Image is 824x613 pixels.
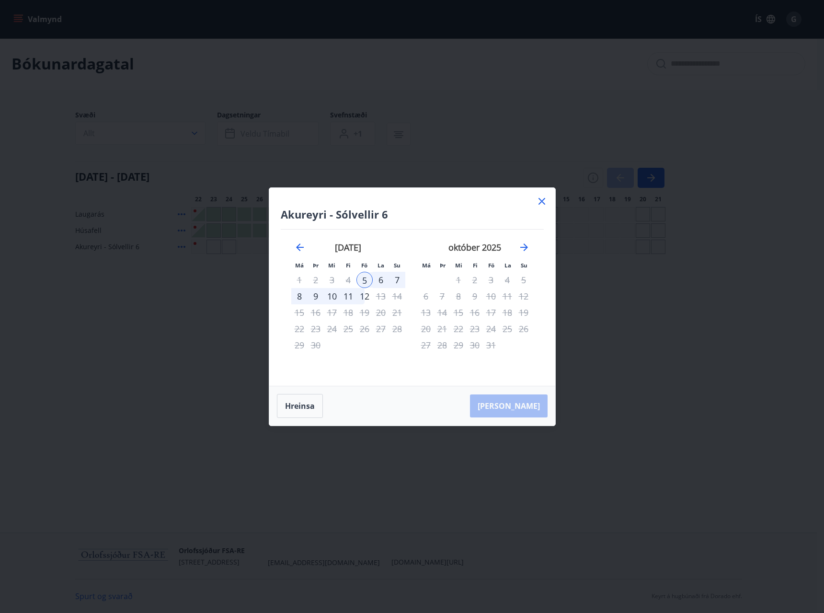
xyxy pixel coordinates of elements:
[373,272,389,288] div: 6
[291,337,308,353] td: Not available. mánudagur, 29. september 2025
[281,207,544,221] h4: Akureyri - Sólvellir 6
[356,321,373,337] td: Not available. föstudagur, 26. september 2025
[324,288,340,304] div: 10
[515,288,532,304] td: Not available. sunnudagur, 12. október 2025
[291,321,308,337] td: Not available. mánudagur, 22. september 2025
[373,304,389,321] td: Not available. laugardagur, 20. september 2025
[324,272,340,288] td: Not available. miðvikudagur, 3. september 2025
[328,262,335,269] small: Mi
[418,288,434,304] td: Not available. mánudagur, 6. október 2025
[418,321,434,337] td: Not available. mánudagur, 20. október 2025
[483,272,499,288] td: Not available. föstudagur, 3. október 2025
[356,272,373,288] div: Aðeins innritun í boði
[422,262,431,269] small: Má
[434,288,450,304] td: Not available. þriðjudagur, 7. október 2025
[418,304,434,321] td: Not available. mánudagur, 13. október 2025
[389,288,405,304] td: Not available. sunnudagur, 14. september 2025
[394,262,401,269] small: Su
[356,288,373,304] div: Aðeins útritun í boði
[389,272,405,288] td: Choose sunnudagur, 7. september 2025 as your check-out date. It’s available.
[373,288,389,304] td: Not available. laugardagur, 13. september 2025
[483,337,499,353] td: Not available. föstudagur, 31. október 2025
[499,321,515,337] td: Not available. laugardagur, 25. október 2025
[373,272,389,288] td: Choose laugardagur, 6. september 2025 as your check-out date. It’s available.
[467,337,483,353] td: Not available. fimmtudagur, 30. október 2025
[450,272,467,288] td: Not available. miðvikudagur, 1. október 2025
[448,242,501,253] strong: október 2025
[499,272,515,288] td: Not available. laugardagur, 4. október 2025
[308,304,324,321] td: Not available. þriðjudagur, 16. september 2025
[291,288,308,304] td: Choose mánudagur, 8. september 2025 as your check-out date. It’s available.
[504,262,511,269] small: La
[467,304,483,321] td: Not available. fimmtudagur, 16. október 2025
[450,288,467,304] td: Not available. miðvikudagur, 8. október 2025
[467,321,483,337] td: Not available. fimmtudagur, 23. október 2025
[483,321,499,337] td: Not available. föstudagur, 24. október 2025
[467,288,483,304] td: Not available. fimmtudagur, 9. október 2025
[440,262,446,269] small: Þr
[340,288,356,304] div: 11
[483,304,499,321] td: Not available. föstudagur, 17. október 2025
[313,262,319,269] small: Þr
[295,262,304,269] small: Má
[434,321,450,337] td: Not available. þriðjudagur, 21. október 2025
[340,272,356,288] td: Not available. fimmtudagur, 4. september 2025
[291,272,308,288] td: Not available. mánudagur, 1. september 2025
[488,262,494,269] small: Fö
[281,230,544,374] div: Calendar
[277,394,323,418] button: Hreinsa
[389,321,405,337] td: Not available. sunnudagur, 28. september 2025
[450,304,467,321] td: Not available. miðvikudagur, 15. október 2025
[346,262,351,269] small: Fi
[340,321,356,337] td: Not available. fimmtudagur, 25. september 2025
[434,337,450,353] td: Not available. þriðjudagur, 28. október 2025
[450,321,467,337] td: Not available. miðvikudagur, 22. október 2025
[389,304,405,321] td: Not available. sunnudagur, 21. september 2025
[455,262,462,269] small: Mi
[499,304,515,321] td: Not available. laugardagur, 18. október 2025
[467,272,483,288] td: Not available. fimmtudagur, 2. október 2025
[518,242,530,253] div: Move forward to switch to the next month.
[291,288,308,304] div: 8
[308,288,324,304] td: Choose þriðjudagur, 9. september 2025 as your check-out date. It’s available.
[340,304,356,321] td: Not available. fimmtudagur, 18. september 2025
[324,321,340,337] td: Not available. miðvikudagur, 24. september 2025
[473,262,478,269] small: Fi
[308,321,324,337] td: Not available. þriðjudagur, 23. september 2025
[308,337,324,353] td: Not available. þriðjudagur, 30. september 2025
[483,288,499,304] td: Not available. föstudagur, 10. október 2025
[356,288,373,304] td: Choose föstudagur, 12. september 2025 as your check-out date. It’s available.
[434,304,450,321] td: Not available. þriðjudagur, 14. október 2025
[361,262,367,269] small: Fö
[356,272,373,288] td: Selected as start date. föstudagur, 5. september 2025
[335,242,361,253] strong: [DATE]
[418,337,434,353] td: Not available. mánudagur, 27. október 2025
[521,262,527,269] small: Su
[291,304,308,321] td: Not available. mánudagur, 15. september 2025
[515,321,532,337] td: Not available. sunnudagur, 26. október 2025
[324,288,340,304] td: Choose miðvikudagur, 10. september 2025 as your check-out date. It’s available.
[389,272,405,288] div: 7
[499,288,515,304] td: Not available. laugardagur, 11. október 2025
[308,272,324,288] td: Not available. þriðjudagur, 2. september 2025
[324,304,340,321] td: Not available. miðvikudagur, 17. september 2025
[340,288,356,304] td: Choose fimmtudagur, 11. september 2025 as your check-out date. It’s available.
[294,242,306,253] div: Move backward to switch to the previous month.
[515,304,532,321] td: Not available. sunnudagur, 19. október 2025
[515,272,532,288] td: Not available. sunnudagur, 5. október 2025
[373,321,389,337] td: Not available. laugardagur, 27. september 2025
[378,262,384,269] small: La
[450,337,467,353] td: Not available. miðvikudagur, 29. október 2025
[308,288,324,304] div: 9
[356,304,373,321] td: Not available. föstudagur, 19. september 2025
